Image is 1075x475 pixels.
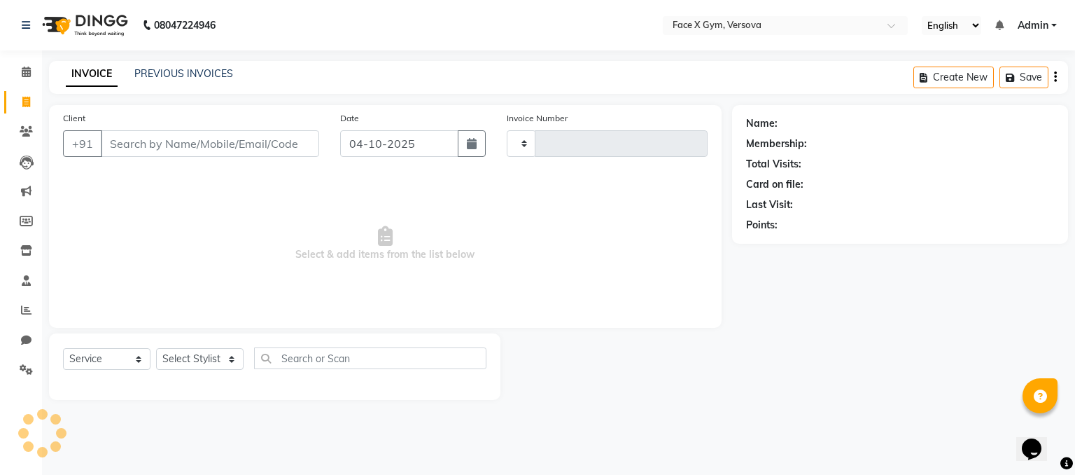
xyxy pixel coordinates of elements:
[507,112,568,125] label: Invoice Number
[1016,419,1061,461] iframe: chat widget
[254,347,486,369] input: Search or Scan
[1018,18,1048,33] span: Admin
[913,67,994,88] button: Create New
[63,174,708,314] span: Select & add items from the list below
[746,198,793,212] div: Last Visit:
[154,6,216,45] b: 08047224946
[63,130,102,157] button: +91
[134,67,233,80] a: PREVIOUS INVOICES
[746,177,803,192] div: Card on file:
[746,137,807,151] div: Membership:
[63,112,85,125] label: Client
[746,218,778,233] div: Points:
[746,116,778,131] div: Name:
[999,67,1048,88] button: Save
[340,112,359,125] label: Date
[746,157,801,172] div: Total Visits:
[66,62,118,87] a: INVOICE
[101,130,319,157] input: Search by Name/Mobile/Email/Code
[36,6,132,45] img: logo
